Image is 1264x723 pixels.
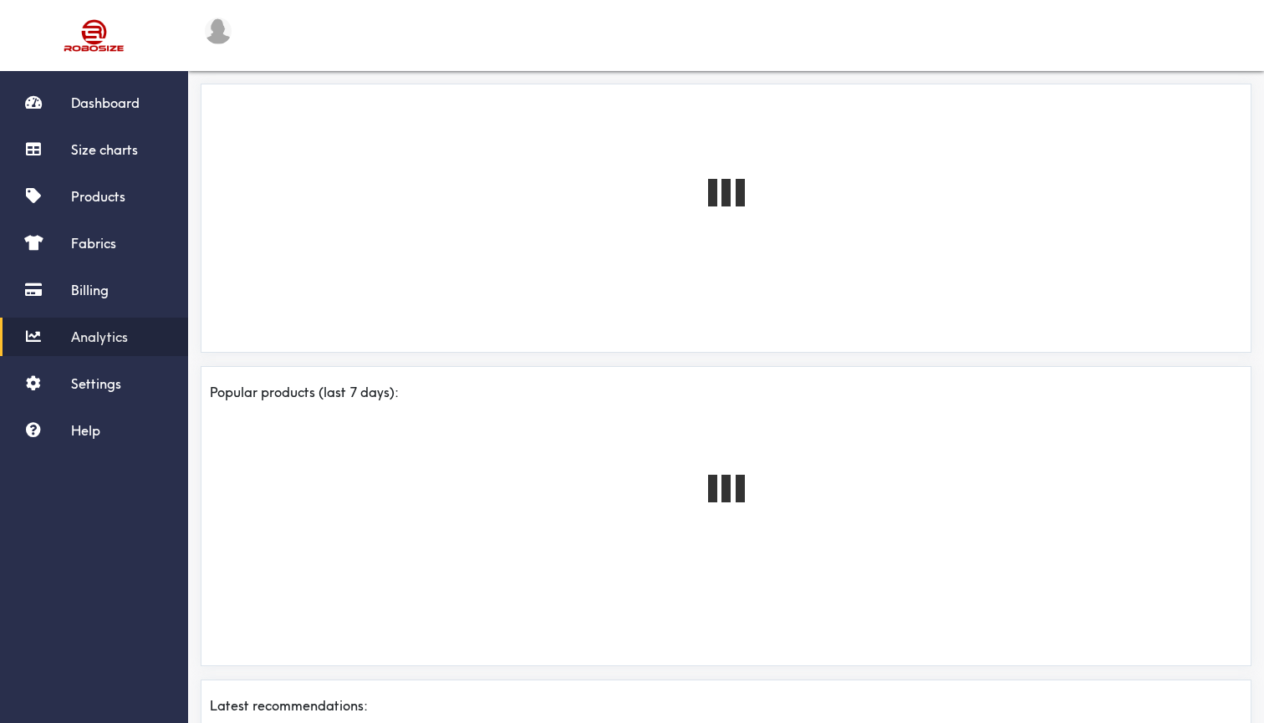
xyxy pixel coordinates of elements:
[71,375,121,392] span: Settings
[210,697,1242,715] div: Latest recommendations:
[71,235,116,252] span: Fabrics
[71,94,140,111] span: Dashboard
[210,384,1242,401] div: Popular products (last 7 days):
[71,141,138,158] span: Size charts
[32,13,157,59] img: Robosize
[71,188,125,205] span: Products
[71,422,100,439] span: Help
[71,282,109,298] span: Billing
[71,328,128,345] span: Analytics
